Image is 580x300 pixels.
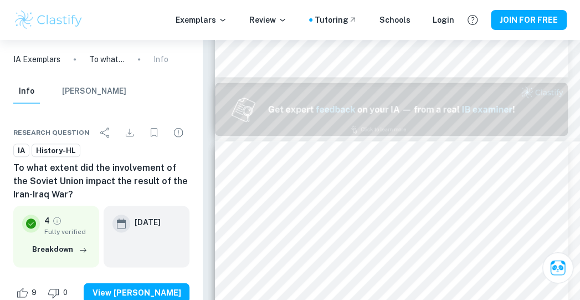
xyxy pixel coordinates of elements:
span: History-HL [32,145,80,156]
div: Bookmark [143,121,165,144]
span: 9 [25,287,43,298]
button: JOIN FOR FREE [491,10,567,30]
span: Research question [13,128,90,138]
p: 4 [44,215,50,227]
p: Info [153,53,168,65]
h6: [DATE] [135,216,161,228]
div: Share [94,121,116,144]
p: Exemplars [176,14,227,26]
span: IA [14,145,29,156]
a: History-HL [32,144,80,157]
div: Report issue [167,121,189,144]
h6: To what extent did the involvement of the Soviet Union impact the result of the Iran-Iraq War? [13,161,189,201]
a: Tutoring [315,14,357,26]
button: Breakdown [29,241,90,258]
p: Review [249,14,287,26]
a: IA Exemplars [13,53,60,65]
button: Help and Feedback [463,11,482,29]
button: Info [13,79,40,104]
a: IA [13,144,29,157]
a: Grade fully verified [52,216,62,226]
p: To what extent did the involvement of the Soviet Union impact the result of the Iran-Iraq War? [89,53,125,65]
button: [PERSON_NAME] [62,79,126,104]
a: Login [433,14,454,26]
div: Download [119,121,141,144]
span: Fully verified [44,227,90,237]
img: Clastify logo [13,9,84,31]
span: 0 [57,287,74,298]
a: Schools [379,14,410,26]
button: Ask Clai [542,252,573,283]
